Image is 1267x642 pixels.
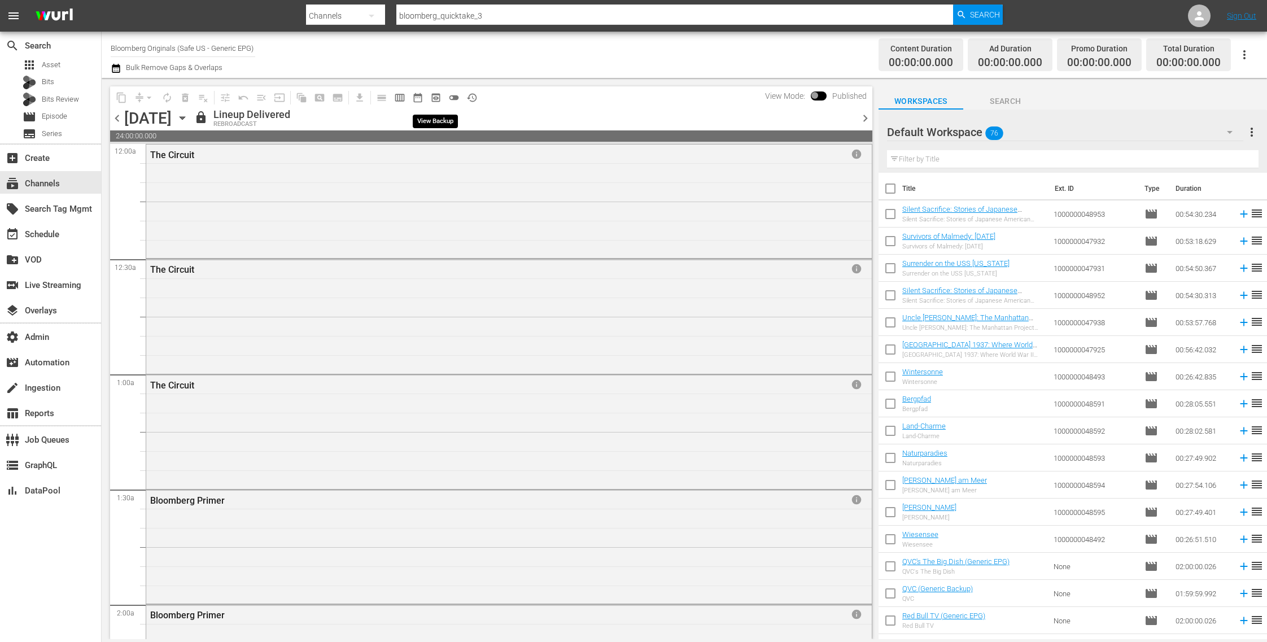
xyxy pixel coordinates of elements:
td: 1000000048492 [1049,526,1139,553]
td: 1000000047931 [1049,255,1139,282]
div: REBROADCAST [213,121,290,128]
span: chevron_left [110,111,124,125]
span: reorder [1250,423,1264,437]
td: 1000000048593 [1049,444,1139,471]
span: Update Metadata from Key Asset [270,89,289,107]
span: 00:00:00.000 [1067,56,1131,69]
div: [GEOGRAPHIC_DATA] 1937: Where World War II Began [902,351,1045,359]
span: lock [194,111,208,124]
div: Bloomberg Primer [150,495,800,506]
span: Episode [1144,478,1158,492]
span: Overlays [6,304,19,317]
td: 00:26:42.835 [1171,363,1233,390]
span: Episode [1144,451,1158,465]
svg: Add to Schedule [1238,533,1250,545]
span: Bits [42,76,54,88]
span: Search [963,94,1048,108]
span: Select an event to delete [176,89,194,107]
span: Customize Events [212,86,234,108]
span: Admin [6,330,19,344]
span: Search Tag Mgmt [6,202,19,216]
td: 1000000048594 [1049,471,1139,499]
span: View History [463,89,481,107]
th: Duration [1169,173,1237,204]
td: 00:54:30.313 [1171,282,1233,309]
span: Series [23,127,36,141]
svg: Add to Schedule [1238,452,1250,464]
a: [GEOGRAPHIC_DATA] 1937: Where World War II Began [902,340,1037,357]
span: reorder [1250,478,1264,491]
td: 1000000048591 [1049,390,1139,417]
span: reorder [1250,342,1264,356]
a: [PERSON_NAME] am Meer [902,476,987,484]
span: preview_outlined [430,92,442,103]
td: 01:59:59.992 [1171,580,1233,607]
span: Channels [6,177,19,190]
a: Silent Sacrifice: Stories of Japanese American Incarceration - Part 1 [902,286,1022,303]
span: VOD [6,253,19,267]
td: 1000000047932 [1049,228,1139,255]
span: reorder [1250,288,1264,302]
span: Create Series Block [329,89,347,107]
th: Ext. ID [1048,173,1138,204]
span: Episode [1144,289,1158,302]
div: Bits Review [23,93,36,106]
div: Naturparadies [902,460,947,467]
img: ans4CAIJ8jUAAAAAAAAAAAAAAAAAAAAAAAAgQb4GAAAAAAAAAAAAAAAAAAAAAAAAJMjXAAAAAAAAAAAAAAAAAAAAAAAAgAT5G... [27,3,81,29]
span: more_vert [1245,125,1259,139]
span: reorder [1250,396,1264,410]
span: Day Calendar View [369,86,391,108]
a: Land-Charme [902,422,946,430]
span: Episode [1144,234,1158,248]
span: Episode [23,110,36,124]
div: Survivors of Malmedy: [DATE] [902,243,995,250]
a: QVC's The Big Dish (Generic EPG) [902,557,1010,566]
span: Loop Content [158,89,176,107]
div: Ad Duration [978,41,1042,56]
td: 00:54:50.367 [1171,255,1233,282]
span: Episode [1144,370,1158,383]
span: Month Calendar View [409,89,427,107]
div: QVC's The Big Dish [902,568,1010,575]
td: 00:56:42.032 [1171,336,1233,363]
span: reorder [1250,532,1264,545]
a: Silent Sacrifice: Stories of Japanese American Incarceration - Part 2 [902,205,1022,222]
span: date_range_outlined [412,92,423,103]
span: Episode [1144,397,1158,410]
span: Automation [6,356,19,369]
a: Uncle [PERSON_NAME]: The Manhattan Project and Beyond [902,313,1033,330]
div: [PERSON_NAME] [902,514,956,521]
svg: Add to Schedule [1238,587,1250,600]
span: reorder [1250,315,1264,329]
div: Silent Sacrifice: Stories of Japanese American Incarceration - Part 1 [902,297,1045,304]
th: Type [1138,173,1169,204]
td: 1000000047938 [1049,309,1139,336]
span: Job Queues [6,433,19,447]
span: Schedule [6,228,19,241]
div: Bits [23,76,36,89]
div: The Circuit [150,264,800,275]
span: Episode [1144,207,1158,221]
div: The Circuit [150,380,800,391]
span: reorder [1250,234,1264,247]
div: QVC [902,595,973,602]
div: Surrender on the USS [US_STATE] [902,270,1010,277]
div: Bergpfad [902,405,931,413]
button: more_vert [1245,119,1259,146]
div: Default Workspace [887,116,1244,148]
span: reorder [1250,451,1264,464]
span: DataPool [6,484,19,497]
span: Create Search Block [311,89,329,107]
a: QVC (Generic Backup) [902,584,973,593]
svg: Add to Schedule [1238,316,1250,329]
div: Bloomberg Primer [150,610,800,621]
span: Published [827,91,872,101]
span: Episode [1144,261,1158,275]
span: Clear Lineup [194,89,212,107]
td: None [1049,553,1139,580]
span: Revert to Primary Episode [234,89,252,107]
div: The Circuit [150,150,800,160]
td: 00:53:18.629 [1171,228,1233,255]
span: Refresh All Search Blocks [289,86,311,108]
span: Episode [42,111,67,122]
